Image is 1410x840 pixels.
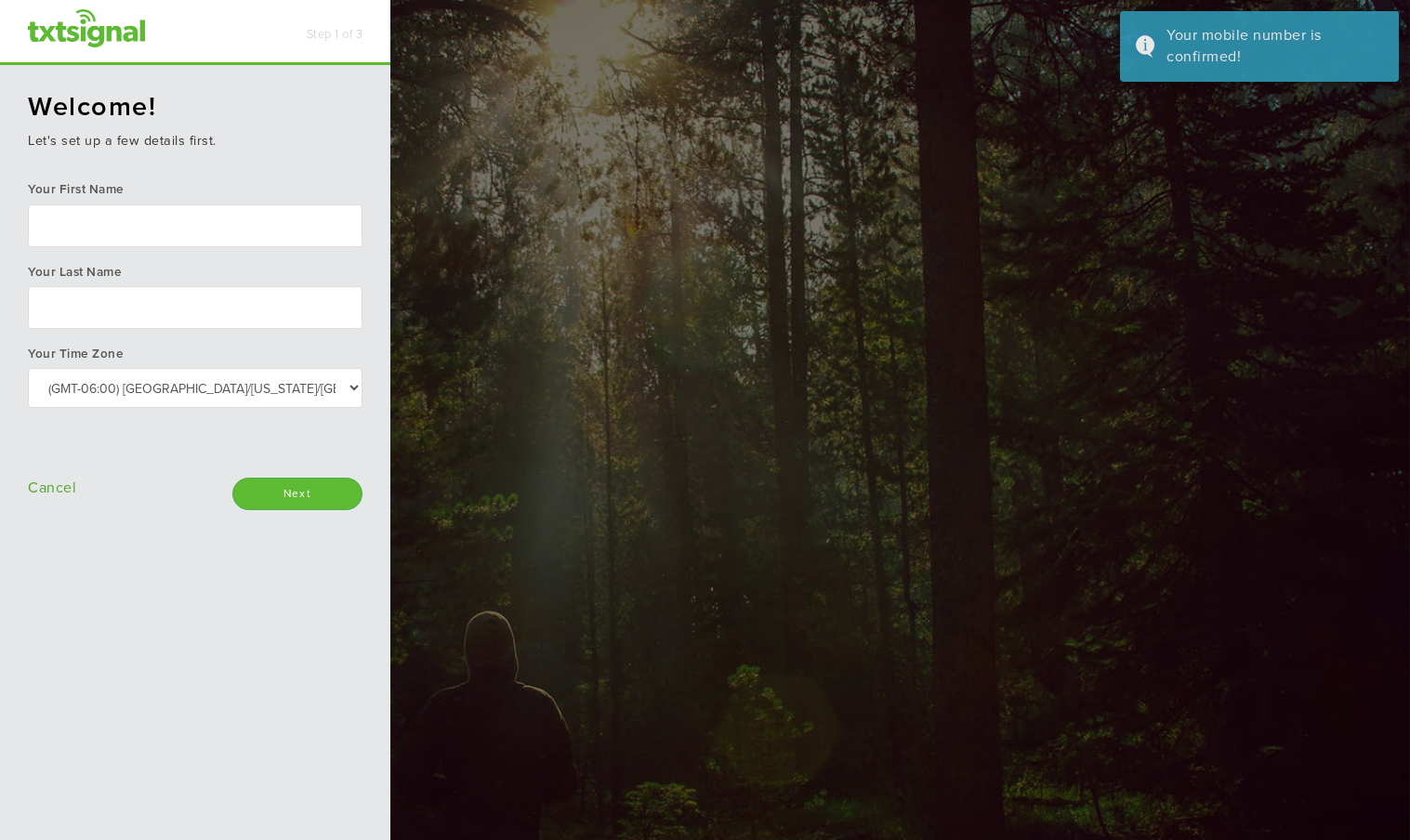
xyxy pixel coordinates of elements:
a: txtsignal [28,3,145,53]
p: Let's set up a few details first. [28,132,362,151]
input: Next [232,478,362,510]
div: Step 1 of 3 [307,11,363,59]
label: Your Last Name [28,264,122,282]
label: Your First Name [28,181,125,199]
h1: Welcome! [28,93,362,123]
div: Your mobile number is confirmed! [1166,25,1385,68]
a: Cancel [28,479,76,497]
label: Your Time Zone [28,346,124,363]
